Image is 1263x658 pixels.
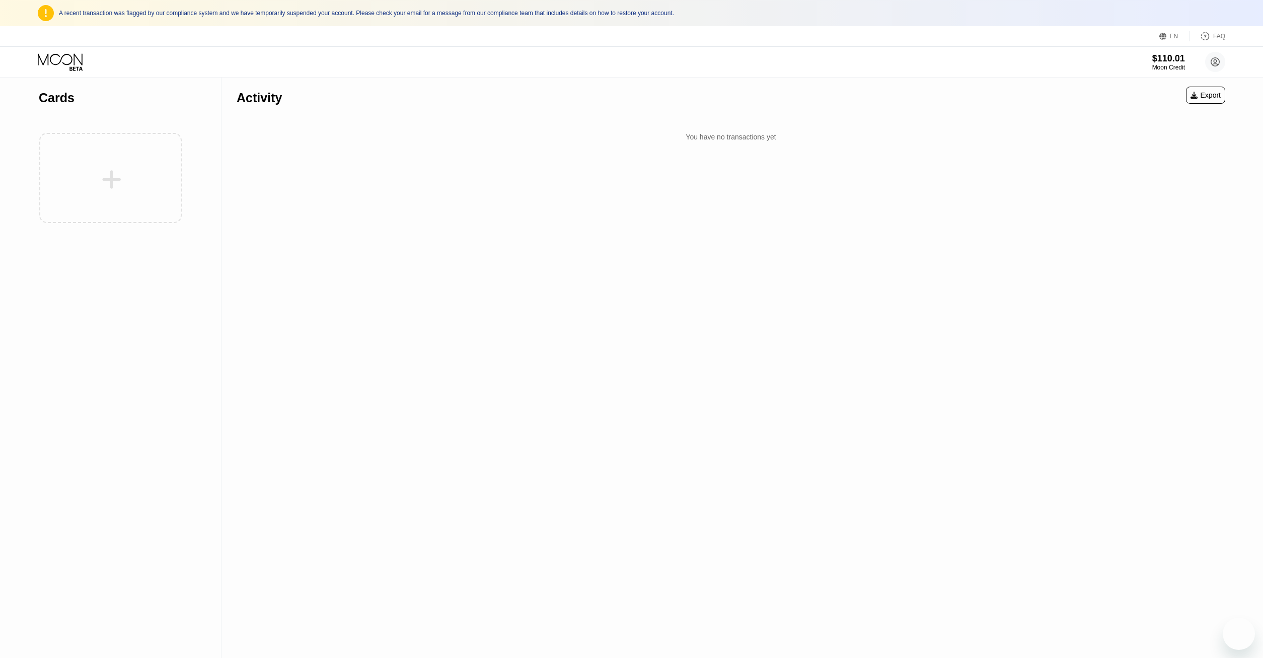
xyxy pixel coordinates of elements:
[1186,87,1225,104] div: Export
[1159,31,1190,41] div: EN
[1152,53,1185,64] div: $110.01
[1152,53,1185,71] div: $110.01Moon Credit
[1213,33,1225,40] div: FAQ
[59,10,1225,17] div: A recent transaction was flagged by our compliance system and we have temporarily suspended your ...
[1170,33,1178,40] div: EN
[1152,64,1185,71] div: Moon Credit
[237,91,282,105] div: Activity
[1190,31,1225,41] div: FAQ
[39,91,75,105] div: Cards
[1191,91,1221,99] div: Export
[237,128,1225,146] div: You have no transactions yet
[1223,618,1255,650] iframe: Button to launch messaging window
